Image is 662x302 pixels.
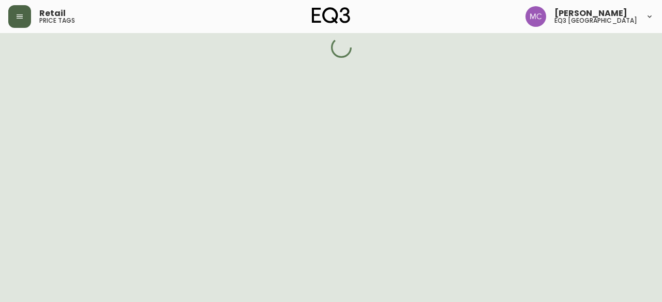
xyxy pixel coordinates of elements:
img: logo [312,7,350,24]
img: 6dbdb61c5655a9a555815750a11666cc [525,6,546,27]
span: [PERSON_NAME] [554,9,627,18]
h5: price tags [39,18,75,24]
h5: eq3 [GEOGRAPHIC_DATA] [554,18,637,24]
span: Retail [39,9,66,18]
